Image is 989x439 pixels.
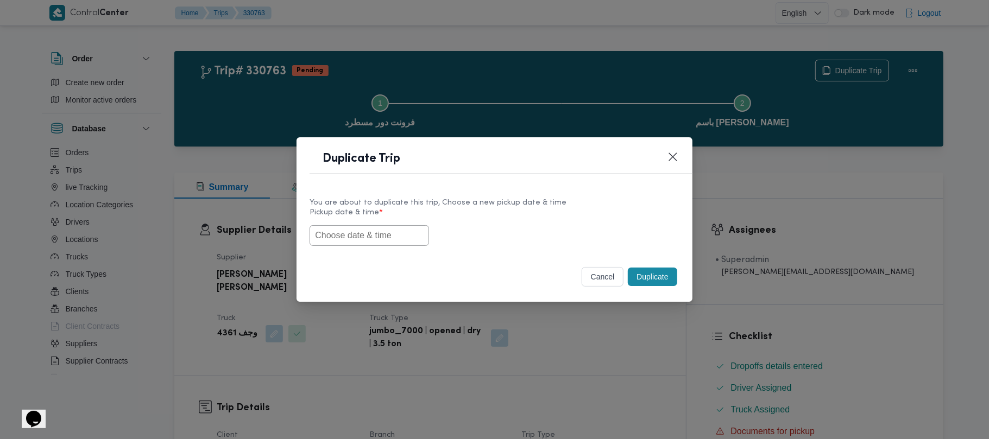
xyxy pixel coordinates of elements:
h1: Duplicate Trip [323,150,400,168]
input: Choose date & time [310,225,429,246]
iframe: chat widget [11,396,46,428]
button: Closes this modal window [666,150,679,163]
button: Duplicate [628,268,677,286]
label: Pickup date & time [310,208,679,225]
button: cancel [582,267,624,287]
div: You are about to duplicate this trip, Choose a new pickup date & time [310,197,679,208]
